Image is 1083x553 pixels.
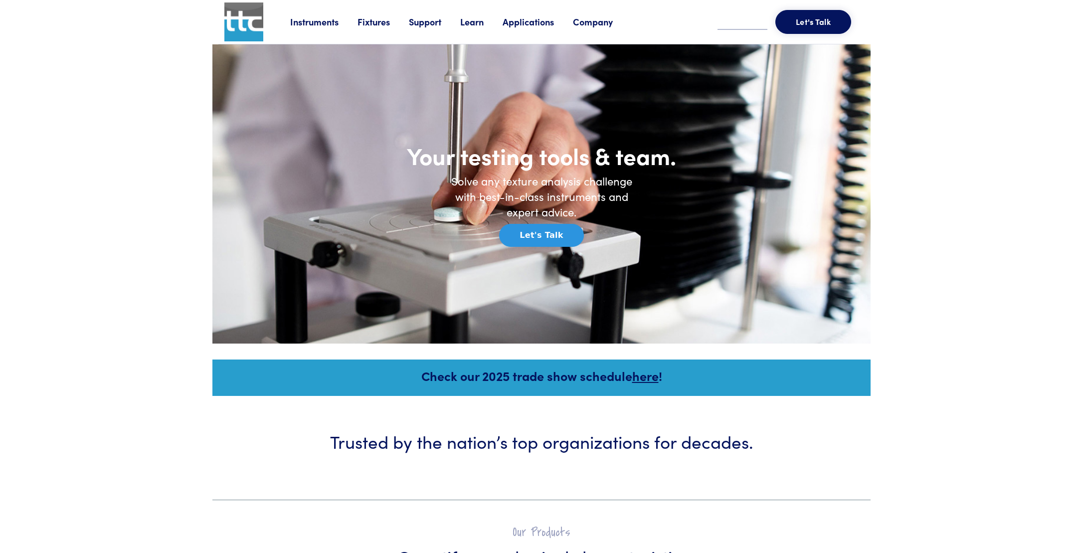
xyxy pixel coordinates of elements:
button: Let's Talk [499,224,583,247]
a: Company [573,15,632,28]
a: Instruments [290,15,358,28]
img: ttc_logo_1x1_v1.0.png [224,2,263,41]
a: here [632,367,659,384]
a: Trusted by the nation’s top organizations for decades. [218,396,865,501]
a: Fixtures [358,15,409,28]
h6: Solve any texture analysis challenge with best-in-class instruments and expert advice. [442,174,641,219]
button: Let's Talk [775,10,851,34]
h2: Our Products [242,525,841,540]
h3: Trusted by the nation’s top organizations for decades. [242,429,841,453]
a: Support [409,15,460,28]
h5: Check our 2025 trade show schedule ! [226,367,857,384]
h1: Your testing tools & team. [342,141,741,170]
a: Learn [460,15,503,28]
a: Applications [503,15,573,28]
